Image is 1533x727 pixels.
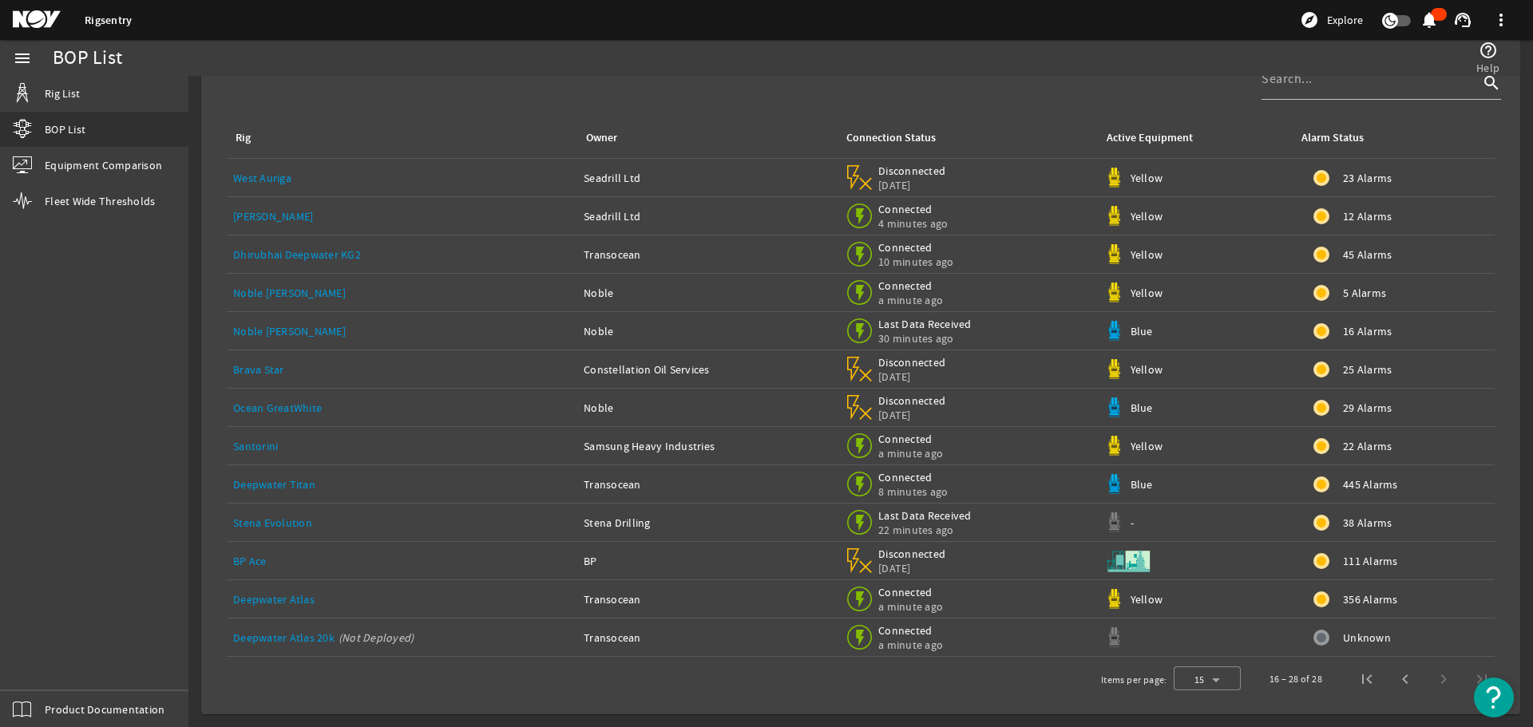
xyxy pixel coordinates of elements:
[878,638,946,652] span: a minute ago
[1420,10,1439,30] mat-icon: notifications
[233,286,346,300] a: Noble [PERSON_NAME]
[1262,69,1479,89] input: Search...
[1476,60,1499,76] span: Help
[1343,630,1391,646] span: Unknown
[1131,362,1163,377] span: Yellow
[878,408,946,422] span: [DATE]
[236,129,251,147] div: Rig
[584,476,831,492] div: Transocean
[878,432,946,446] span: Connected
[1107,129,1193,147] div: Active Equipment
[878,216,948,231] span: 4 minutes ago
[584,323,831,339] div: Noble
[1104,512,1124,532] img: Graypod.svg
[878,470,948,484] span: Connected
[1131,286,1163,300] span: Yellow
[233,401,322,415] a: Ocean GreatWhite
[878,523,972,537] span: 22 minutes ago
[1386,660,1424,698] button: Previous page
[1131,171,1163,185] span: Yellow
[584,247,831,263] div: Transocean
[233,129,564,147] div: Rig
[1101,672,1167,688] div: Items per page:
[339,630,414,645] div: (Not Deployed)
[233,247,361,262] a: Dhirubhai Deepwater KG2
[878,599,946,614] span: a minute ago
[878,293,946,307] span: a minute ago
[1131,439,1163,453] span: Yellow
[1104,436,1124,456] img: Yellowpod.svg
[878,202,948,216] span: Connected
[586,129,617,147] div: Owner
[1104,474,1124,494] img: Bluepod.svg
[878,369,946,384] span: [DATE]
[1131,477,1153,492] span: Blue
[584,553,831,569] div: BP
[878,446,946,460] span: a minute ago
[878,355,946,369] span: Disconnected
[878,279,946,293] span: Connected
[878,178,946,192] span: [DATE]
[45,701,164,717] span: Product Documentation
[878,331,972,346] span: 30 minutes ago
[584,285,831,301] div: Noble
[233,477,315,492] a: Deepwater Titan
[1301,129,1364,147] div: Alarm Status
[584,208,831,224] div: Seadrill Ltd
[1343,323,1392,339] span: 16 Alarms
[878,255,954,269] span: 10 minutes ago
[878,317,972,331] span: Last Data Received
[846,129,936,147] div: Connection Status
[1104,589,1124,609] img: Yellowpod.svg
[584,170,831,186] div: Seadrill Ltd
[1300,10,1319,30] mat-icon: explore
[878,585,946,599] span: Connected
[1104,283,1124,302] img: Yellowpod.svg
[584,591,831,607] div: Transocean
[1343,438,1392,454] span: 22 Alarms
[1479,41,1498,60] mat-icon: help_outline
[85,13,132,28] a: Rigsentry
[584,630,831,646] div: Transocean
[1482,73,1501,93] i: search
[13,49,32,68] mat-icon: menu
[1348,660,1386,698] button: First page
[233,554,267,568] a: BP Ace
[1343,553,1398,569] span: 111 Alarms
[1104,244,1124,264] img: Yellowpod.svg
[878,623,946,638] span: Connected
[1104,359,1124,379] img: Yellowpod.svg
[1343,208,1392,224] span: 12 Alarms
[1104,397,1124,417] img: Bluepod.svg
[584,129,825,147] div: Owner
[233,324,346,338] a: Noble [PERSON_NAME]
[233,209,313,223] a: [PERSON_NAME]
[1343,515,1392,531] span: 38 Alarms
[878,240,954,255] span: Connected
[233,630,335,645] a: Deepwater Atlas 20k
[878,484,948,499] span: 8 minutes ago
[233,362,284,377] a: Brava Star
[1343,285,1386,301] span: 5 Alarms
[1270,671,1322,687] div: 16 – 28 of 28
[1131,247,1163,262] span: Yellow
[1343,400,1392,416] span: 29 Alarms
[878,393,946,408] span: Disconnected
[1104,627,1124,647] img: Graypod.svg
[878,508,972,523] span: Last Data Received
[1131,401,1153,415] span: Blue
[1343,591,1398,607] span: 356 Alarms
[1343,362,1392,377] span: 25 Alarms
[878,561,946,575] span: [DATE]
[1343,170,1392,186] span: 23 Alarms
[584,515,831,531] div: Stena Drilling
[1293,7,1369,33] button: Explore
[45,121,85,137] span: BOP List
[53,50,122,66] div: BOP List
[233,592,315,606] a: Deepwater Atlas
[45,85,80,101] span: Rig List
[1453,10,1472,30] mat-icon: support_agent
[233,171,291,185] a: West Auriga
[1343,476,1398,492] span: 445 Alarms
[1131,324,1153,338] span: Blue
